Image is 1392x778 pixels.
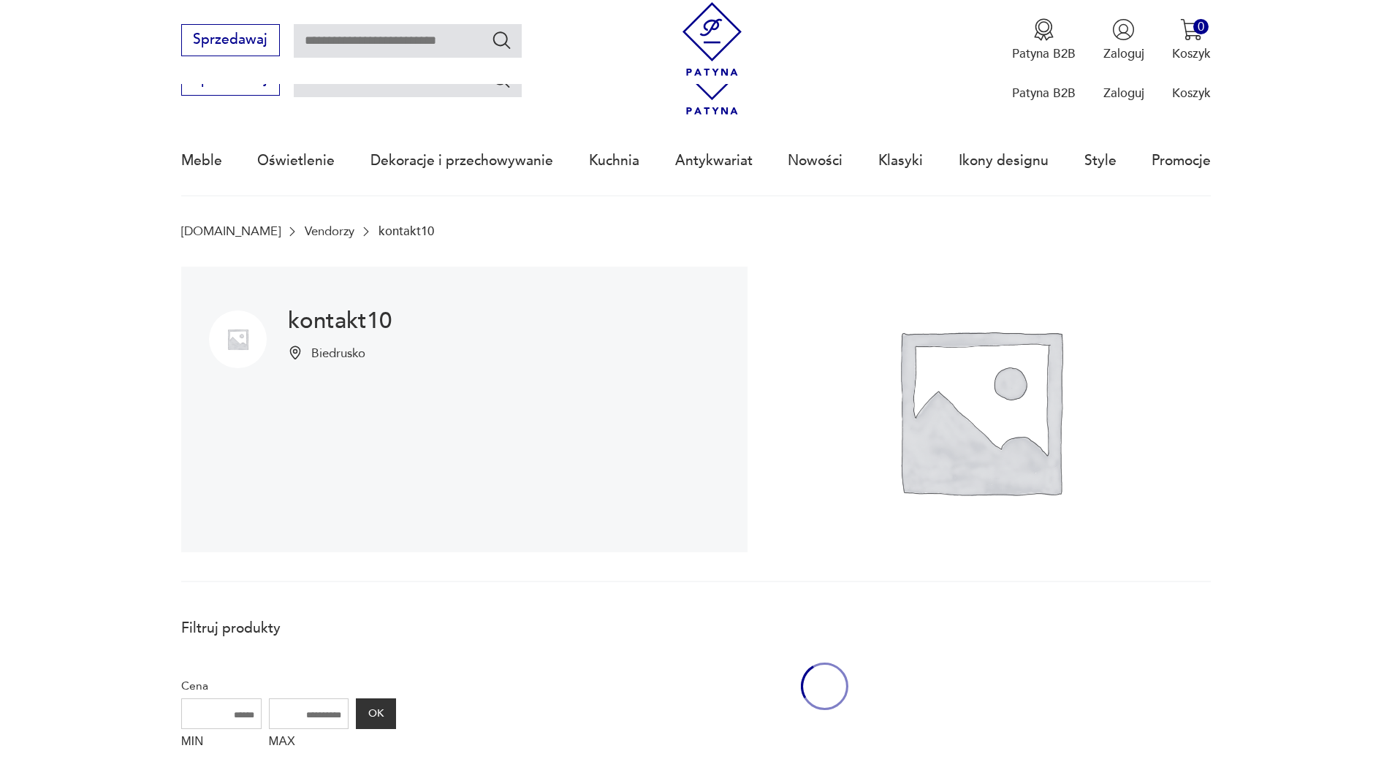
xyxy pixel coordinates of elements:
img: kontakt10 [748,267,1211,553]
button: OK [356,698,395,729]
button: 0Koszyk [1172,18,1211,62]
p: Zaloguj [1103,45,1144,62]
a: Dekoracje i przechowywanie [370,127,553,194]
img: kontakt10 [209,310,267,368]
a: Style [1084,127,1117,194]
a: Promocje [1152,127,1211,194]
p: Patyna B2B [1012,45,1076,62]
a: Sprzedawaj [181,35,280,47]
img: Ikonka użytkownika [1112,18,1135,41]
label: MAX [269,729,349,757]
p: Filtruj produkty [181,619,396,638]
a: Oświetlenie [257,127,335,194]
button: Patyna B2B [1012,18,1076,62]
a: Antykwariat [675,127,753,194]
a: Nowości [788,127,843,194]
a: [DOMAIN_NAME] [181,224,281,238]
a: Ikony designu [959,127,1049,194]
p: Koszyk [1172,45,1211,62]
p: Biedrusko [311,346,365,362]
button: Sprzedawaj [181,24,280,56]
div: 0 [1193,19,1209,34]
h1: kontakt10 [288,310,392,332]
div: oval-loading [801,610,848,763]
a: Kuchnia [589,127,639,194]
img: Patyna - sklep z meblami i dekoracjami vintage [675,2,749,76]
p: Zaloguj [1103,85,1144,102]
button: Szukaj [491,29,512,50]
a: Sprzedawaj [181,75,280,86]
p: Cena [181,676,396,695]
a: Vendorzy [305,224,354,238]
a: Ikona medaluPatyna B2B [1012,18,1076,62]
img: Ikonka pinezki mapy [288,346,303,360]
button: Zaloguj [1103,18,1144,62]
a: Klasyki [878,127,923,194]
img: Ikona koszyka [1180,18,1203,41]
p: Patyna B2B [1012,85,1076,102]
p: Koszyk [1172,85,1211,102]
button: Szukaj [491,69,512,90]
a: Meble [181,127,222,194]
img: Ikona medalu [1032,18,1055,41]
p: kontakt10 [379,224,434,238]
label: MIN [181,729,262,757]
